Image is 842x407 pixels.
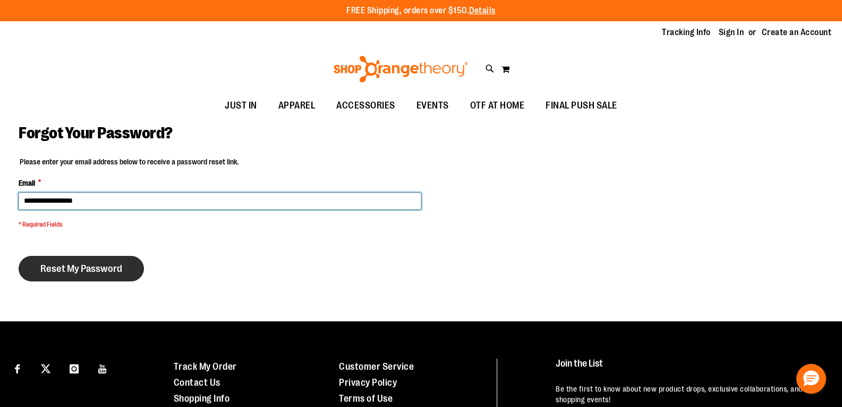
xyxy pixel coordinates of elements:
[406,94,460,118] a: EVENTS
[535,94,628,118] a: FINAL PUSH SALE
[174,393,230,404] a: Shopping Info
[278,94,316,118] span: APPAREL
[8,359,27,377] a: Visit our Facebook page
[416,94,449,118] span: EVENTS
[19,256,144,281] button: Reset My Password
[37,359,55,377] a: Visit our X page
[19,178,35,188] span: Email
[214,94,268,118] a: JUST IN
[546,94,617,118] span: FINAL PUSH SALE
[19,156,240,167] legend: Please enter your email address below to receive a password reset link.
[336,94,395,118] span: ACCESSORIES
[225,94,257,118] span: JUST IN
[174,377,220,388] a: Contact Us
[40,263,122,275] span: Reset My Password
[470,94,525,118] span: OTF AT HOME
[796,364,826,394] button: Hello, have a question? Let’s chat.
[19,124,173,142] span: Forgot Your Password?
[339,377,397,388] a: Privacy Policy
[719,27,744,38] a: Sign In
[174,361,237,372] a: Track My Order
[332,56,470,82] img: Shop Orangetheory
[469,6,496,15] a: Details
[762,27,832,38] a: Create an Account
[326,94,406,118] a: ACCESSORIES
[93,359,112,377] a: Visit our Youtube page
[19,220,421,229] span: * Required Fields
[339,393,393,404] a: Terms of Use
[41,364,50,373] img: Twitter
[346,5,496,17] p: FREE Shipping, orders over $150.
[339,361,414,372] a: Customer Service
[662,27,711,38] a: Tracking Info
[556,384,820,405] p: Be the first to know about new product drops, exclusive collaborations, and shopping events!
[65,359,83,377] a: Visit our Instagram page
[268,94,326,118] a: APPAREL
[556,359,820,378] h4: Join the List
[460,94,535,118] a: OTF AT HOME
